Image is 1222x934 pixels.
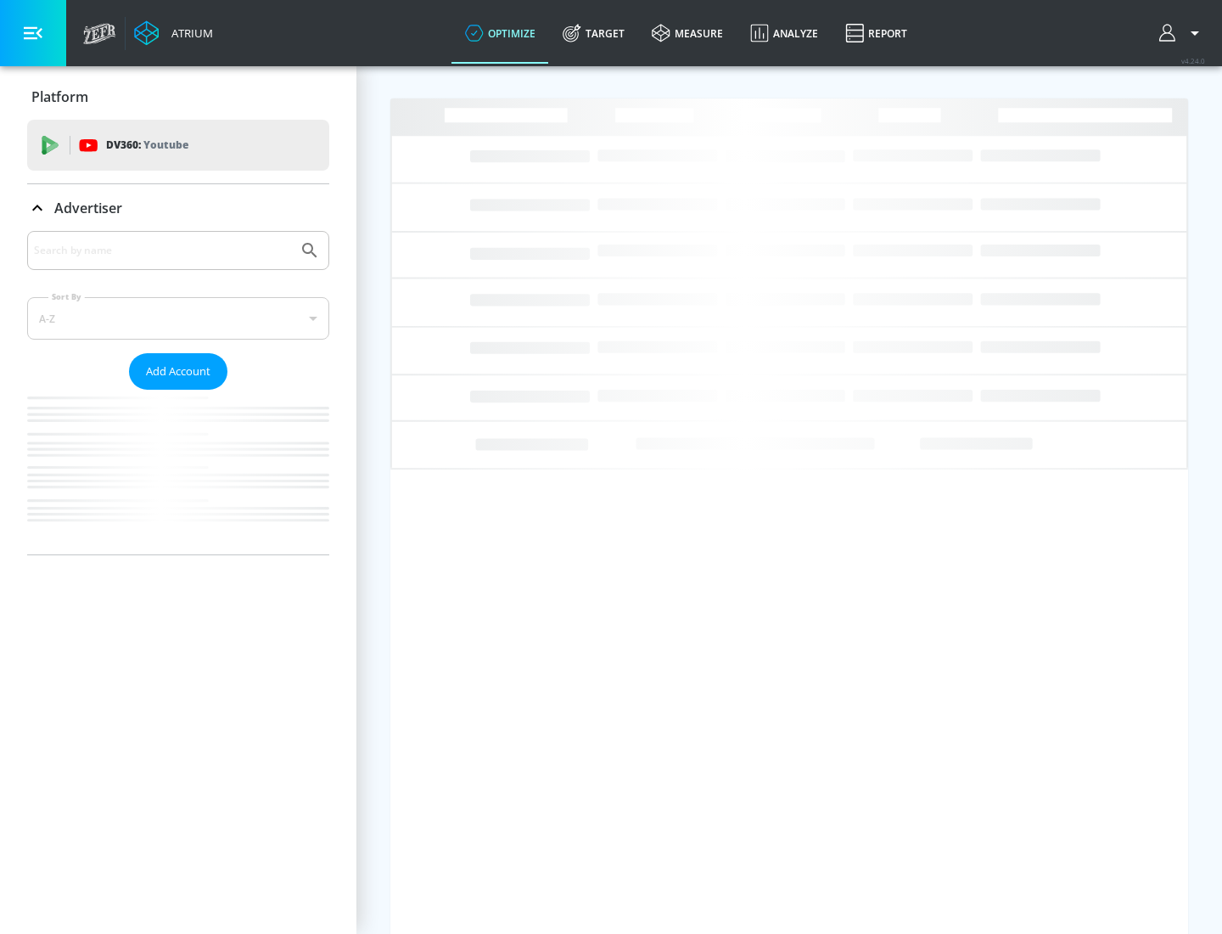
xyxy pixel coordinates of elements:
input: Search by name [34,239,291,262]
div: Atrium [165,25,213,41]
span: v 4.24.0 [1181,56,1205,65]
nav: list of Advertiser [27,390,329,554]
span: Add Account [146,362,210,381]
p: DV360: [106,136,188,155]
p: Youtube [143,136,188,154]
a: Analyze [737,3,832,64]
a: Report [832,3,921,64]
div: Platform [27,73,329,121]
a: Atrium [134,20,213,46]
div: Advertiser [27,231,329,554]
a: measure [638,3,737,64]
a: Target [549,3,638,64]
label: Sort By [48,291,85,302]
div: Advertiser [27,184,329,232]
p: Platform [31,87,88,106]
button: Add Account [129,353,227,390]
a: optimize [451,3,549,64]
div: DV360: Youtube [27,120,329,171]
div: A-Z [27,297,329,340]
p: Advertiser [54,199,122,217]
